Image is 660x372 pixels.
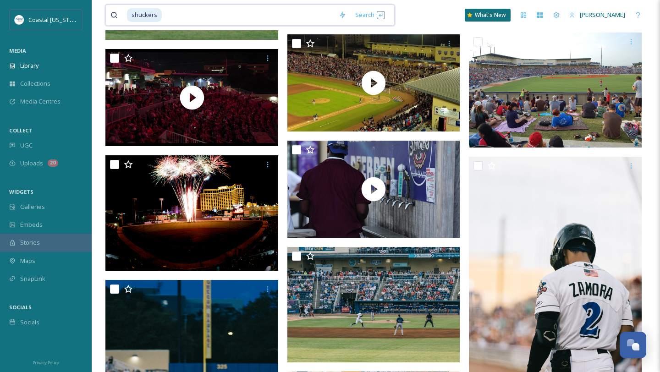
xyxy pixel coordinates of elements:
[469,33,642,147] img: Shuckers Game_2 - credit Chris Birch.png
[465,9,511,22] a: What's New
[9,127,33,134] span: COLLECT
[287,34,460,131] img: thumbnail
[33,360,59,366] span: Privacy Policy
[20,61,38,70] span: Library
[20,318,39,327] span: Socials
[287,141,460,238] img: thumbnail
[127,8,162,22] span: shuckers
[580,11,625,19] span: [PERSON_NAME]
[33,356,59,367] a: Privacy Policy
[20,257,35,265] span: Maps
[48,159,58,167] div: 20
[105,155,278,271] img: Shuckers Game - credit Chris Birch.png
[565,6,630,24] a: [PERSON_NAME]
[20,97,60,106] span: Media Centres
[287,247,460,362] img: Shuckers 4th of July Game46.jpg
[28,15,81,24] span: Coastal [US_STATE]
[105,49,278,146] img: thumbnail
[9,47,26,54] span: MEDIA
[20,220,43,229] span: Embeds
[20,141,33,150] span: UGC
[9,188,33,195] span: WIDGETS
[20,159,43,168] span: Uploads
[351,6,390,24] div: Search
[9,304,32,311] span: SOCIALS
[15,15,24,24] img: download%20%281%29.jpeg
[20,79,50,88] span: Collections
[620,332,646,358] button: Open Chat
[20,202,45,211] span: Galleries
[20,274,45,283] span: SnapLink
[20,238,40,247] span: Stories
